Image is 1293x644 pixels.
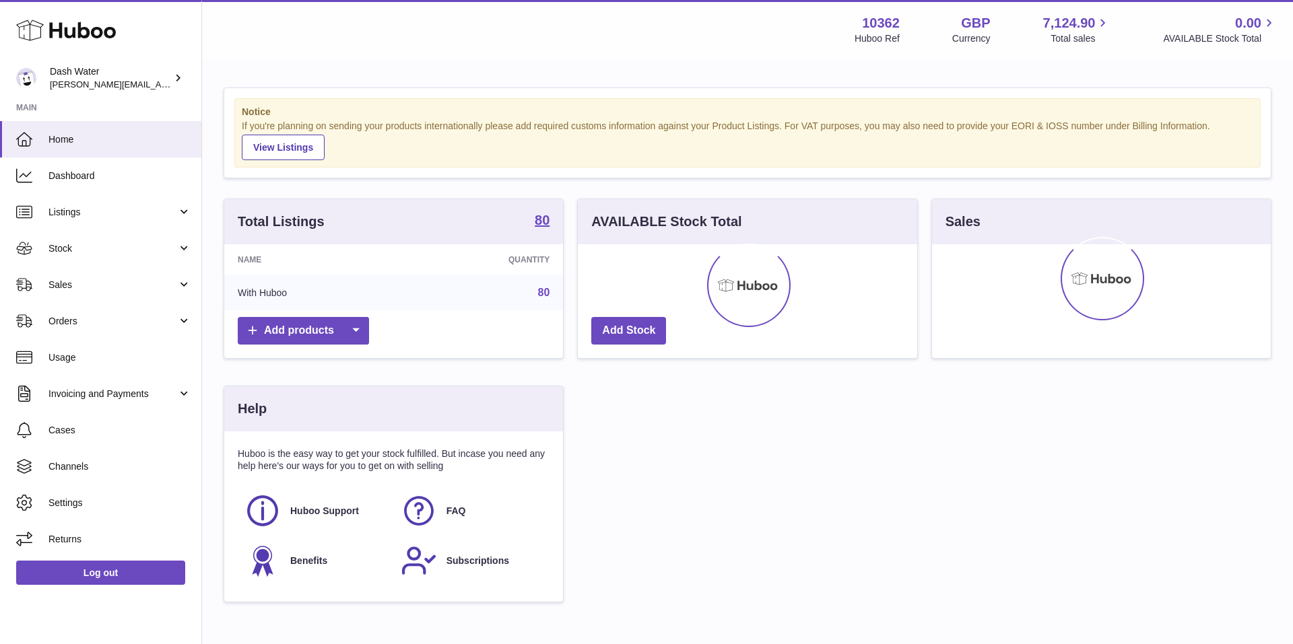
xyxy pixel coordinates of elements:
[591,213,741,231] h3: AVAILABLE Stock Total
[238,448,550,473] p: Huboo is the easy way to get your stock fulfilled. But incase you need any help here's our ways f...
[48,242,177,255] span: Stock
[403,244,564,275] th: Quantity
[290,505,359,517] span: Huboo Support
[961,14,990,32] strong: GBP
[1051,32,1110,45] span: Total sales
[401,542,543,579] a: Subscriptions
[290,554,327,567] span: Benefits
[1163,32,1277,45] span: AVAILABLE Stock Total
[238,213,325,231] h3: Total Listings
[242,120,1253,160] div: If you're planning on sending your products internationally please add required customs informati...
[446,554,509,567] span: Subscriptions
[401,493,543,529] a: FAQ
[238,400,267,418] h3: Help
[244,542,387,579] a: Benefits
[48,460,191,473] span: Channels
[224,244,403,275] th: Name
[1043,14,1096,32] span: 7,124.90
[446,505,466,517] span: FAQ
[48,206,177,219] span: Listings
[48,424,191,437] span: Cases
[1235,14,1261,32] span: 0.00
[952,32,991,45] div: Currency
[48,533,191,546] span: Returns
[1043,14,1111,45] a: 7,124.90 Total sales
[50,65,171,91] div: Dash Water
[48,279,177,291] span: Sales
[946,213,981,231] h3: Sales
[855,32,900,45] div: Huboo Ref
[48,315,177,328] span: Orders
[1163,14,1277,45] a: 0.00 AVAILABLE Stock Total
[48,133,191,146] span: Home
[535,213,550,229] a: 80
[238,317,369,345] a: Add products
[16,561,185,585] a: Log out
[48,497,191,509] span: Settings
[591,317,666,345] a: Add Stock
[862,14,900,32] strong: 10362
[242,135,325,160] a: View Listings
[48,351,191,364] span: Usage
[16,68,36,88] img: james@dash-water.com
[48,170,191,182] span: Dashboard
[224,275,403,310] td: With Huboo
[244,493,387,529] a: Huboo Support
[50,79,270,90] span: [PERSON_NAME][EMAIL_ADDRESS][DOMAIN_NAME]
[48,388,177,400] span: Invoicing and Payments
[535,213,550,227] strong: 80
[538,287,550,298] a: 80
[242,106,1253,118] strong: Notice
